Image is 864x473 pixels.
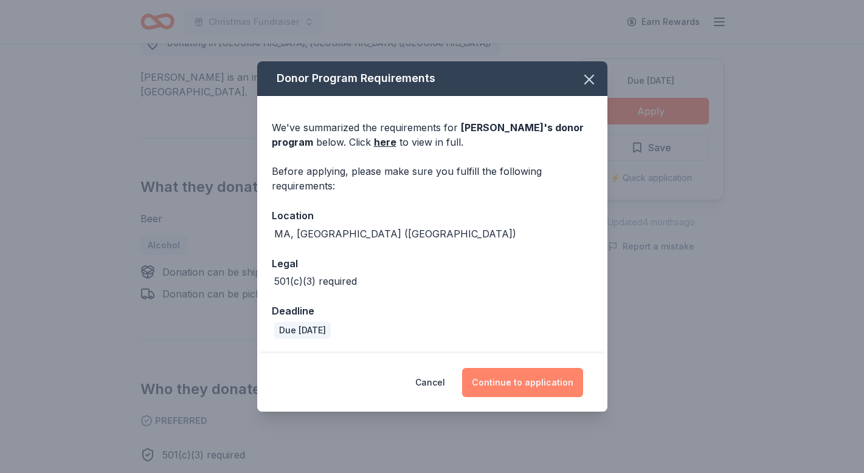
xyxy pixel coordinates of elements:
div: We've summarized the requirements for below. Click to view in full. [272,120,593,149]
a: here [374,135,396,149]
button: Continue to application [462,368,583,397]
div: Before applying, please make sure you fulfill the following requirements: [272,164,593,193]
div: Deadline [272,303,593,319]
div: Location [272,208,593,223]
div: Due [DATE] [274,322,331,339]
div: 501(c)(3) required [274,274,357,288]
div: Donor Program Requirements [257,61,607,96]
div: MA, [GEOGRAPHIC_DATA] ([GEOGRAPHIC_DATA]) [274,226,516,241]
button: Cancel [415,368,445,397]
div: Legal [272,256,593,271]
